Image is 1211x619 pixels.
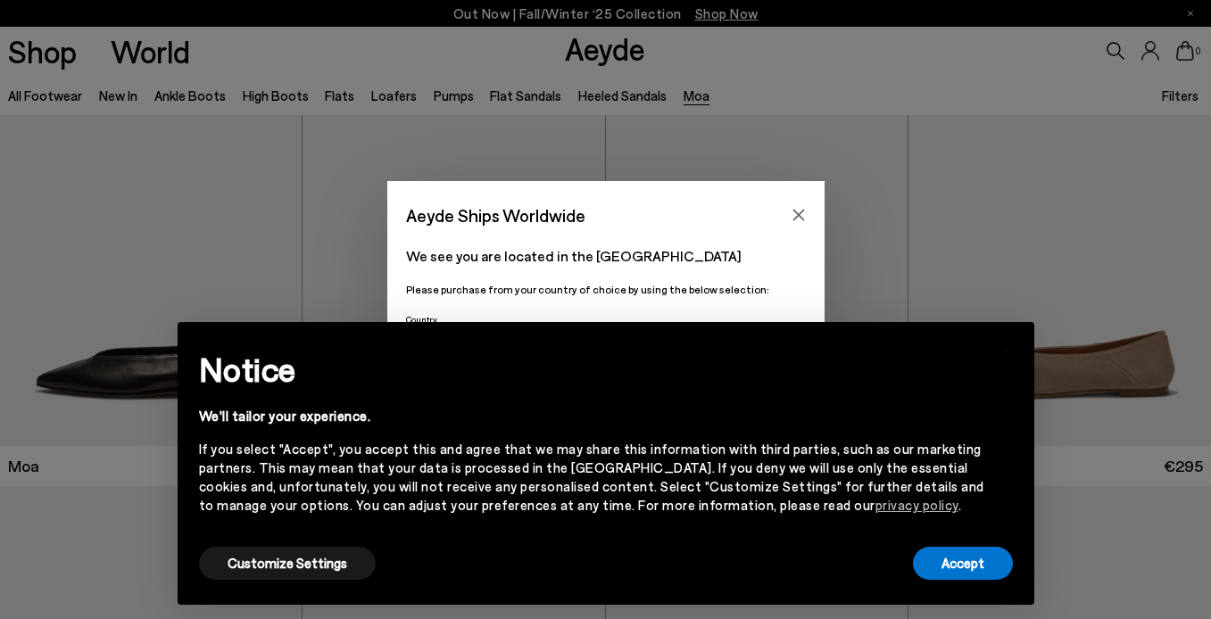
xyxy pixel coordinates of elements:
[199,346,984,392] h2: Notice
[875,497,958,513] a: privacy policy
[199,407,984,425] div: We'll tailor your experience.
[406,200,585,231] span: Aeyde Ships Worldwide
[406,245,806,267] p: We see you are located in the [GEOGRAPHIC_DATA]
[984,327,1027,370] button: Close this notice
[913,547,1013,580] button: Accept
[199,440,984,515] div: If you select "Accept", you accept this and agree that we may share this information with third p...
[406,281,806,298] p: Please purchase from your country of choice by using the below selection:
[785,202,812,228] button: Close
[199,547,376,580] button: Customize Settings
[999,335,1012,361] span: ×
